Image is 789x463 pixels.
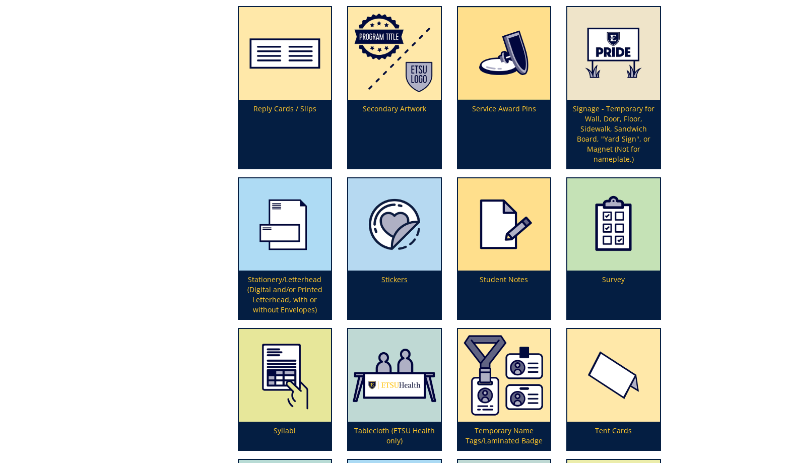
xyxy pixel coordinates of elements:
a: Student Notes [458,178,551,319]
img: badges%20and%20temporary%20name%20tags-663cda1b18b768.63062597.png [458,329,551,422]
a: Syllabi [239,329,332,450]
img: signage--temporary-59a74a8170e074.78038680.png [567,7,660,100]
p: Temporary Name Tags/Laminated Badge [458,422,551,450]
a: Stickers [348,178,441,319]
p: Syllabi [239,422,332,450]
p: Tent Cards [567,422,660,450]
a: Secondary Artwork [348,7,441,168]
p: Stickers [348,271,441,319]
img: handouts-syllabi-5a8adde18eab49.80887865.png [458,178,551,271]
img: reply-cards-598393db32d673.34949246.png [239,7,332,100]
img: tent-cards-59494cb190bfa6.98199128.png [567,329,660,422]
img: logo-development-5a32a3cdb5ef66.16397152.png [348,7,441,100]
p: Student Notes [458,271,551,319]
p: Service Award Pins [458,100,551,168]
p: Tablecloth (ETSU Health only) [348,422,441,450]
p: Stationery/Letterhead (Digital and/or Printed Letterhead, with or without Envelopes) [239,271,332,319]
img: handouts-syllabi-5a8addbf0cec46.21078663.png [239,329,332,422]
p: Signage - Temporary for Wall, Door, Floor, Sidewalk, Sandwich Board, "Yard Sign", or Magnet (Not ... [567,100,660,168]
a: Service Award Pins [458,7,551,168]
img: tablecloth-63ce89ec045952.52600954.png [348,329,441,422]
a: Temporary Name Tags/Laminated Badge [458,329,551,450]
img: survey-5a663e616090e9.10927894.png [567,178,660,271]
a: Reply Cards / Slips [239,7,332,168]
img: certificateseal-604bc8dddce728.49481014.png [348,178,441,271]
a: Tablecloth (ETSU Health only) [348,329,441,450]
p: Reply Cards / Slips [239,100,332,168]
a: Signage - Temporary for Wall, Door, Floor, Sidewalk, Sandwich Board, "Yard Sign", or Magnet (Not ... [567,7,660,168]
a: Survey [567,178,660,319]
p: Secondary Artwork [348,100,441,168]
p: Survey [567,271,660,319]
a: Tent Cards [567,329,660,450]
a: Stationery/Letterhead (Digital and/or Printed Letterhead, with or without Envelopes) [239,178,332,319]
img: lapelpin2-5a4e838fd9dad7.57470525.png [458,7,551,100]
img: letterhead-5949259c4d0423.28022678.png [239,178,332,271]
